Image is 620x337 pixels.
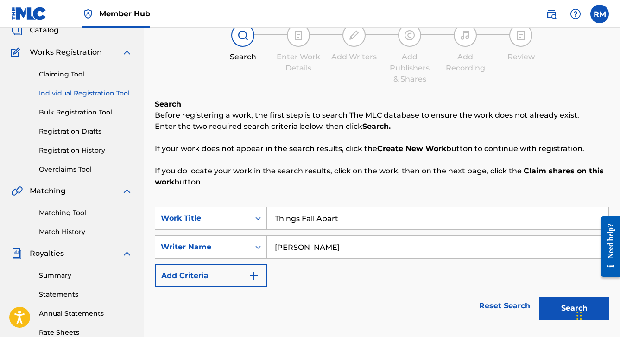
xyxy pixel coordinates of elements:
p: If your work does not appear in the search results, click the button to continue with registration. [155,143,609,154]
a: Match History [39,227,133,237]
a: Public Search [542,5,561,23]
a: Statements [39,290,133,299]
img: Top Rightsholder [82,8,94,19]
p: Enter the two required search criteria below, then click [155,121,609,132]
a: Registration Drafts [39,127,133,136]
img: 9d2ae6d4665cec9f34b9.svg [248,270,259,281]
span: Royalties [30,248,64,259]
img: step indicator icon for Add Writers [348,30,360,41]
b: Search [155,100,181,108]
a: Summary [39,271,133,280]
a: Registration History [39,146,133,155]
a: CatalogCatalog [11,25,59,36]
img: step indicator icon for Review [515,30,526,41]
a: Bulk Registration Tool [39,108,133,117]
img: expand [121,47,133,58]
span: Matching [30,185,66,197]
img: help [570,8,581,19]
form: Search Form [155,207,609,324]
img: expand [121,248,133,259]
img: Catalog [11,25,22,36]
div: Enter Work Details [275,51,322,74]
button: Add Criteria [155,264,267,287]
a: Annual Statements [39,309,133,318]
img: MLC Logo [11,7,47,20]
div: Writer Name [161,242,244,253]
div: Add Publishers & Shares [386,51,433,85]
img: step indicator icon for Enter Work Details [293,30,304,41]
div: User Menu [590,5,609,23]
p: Before registering a work, the first step is to search The MLC database to ensure the work does n... [155,110,609,121]
div: Search [220,51,266,63]
div: Add Recording [442,51,488,74]
a: Claiming Tool [39,70,133,79]
span: Works Registration [30,47,102,58]
img: step indicator icon for Add Recording [460,30,471,41]
iframe: Chat Widget [574,292,620,337]
div: Review [498,51,544,63]
div: Add Writers [331,51,377,63]
img: Royalties [11,248,22,259]
img: expand [121,185,133,197]
div: Drag [576,302,582,330]
img: step indicator icon for Add Publishers & Shares [404,30,415,41]
button: Search [539,297,609,320]
img: search [546,8,557,19]
span: Member Hub [99,8,150,19]
img: Matching [11,185,23,197]
strong: Search. [362,122,391,131]
p: If you do locate your work in the search results, click on the work, then on the next page, click... [155,165,609,188]
div: Help [566,5,585,23]
a: Matching Tool [39,208,133,218]
img: step indicator icon for Search [237,30,248,41]
a: Overclaims Tool [39,165,133,174]
a: Individual Registration Tool [39,89,133,98]
iframe: Resource Center [594,208,620,285]
a: Reset Search [474,296,535,316]
img: Works Registration [11,47,23,58]
span: Catalog [30,25,59,36]
strong: Create New Work [377,144,446,153]
div: Work Title [161,213,244,224]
